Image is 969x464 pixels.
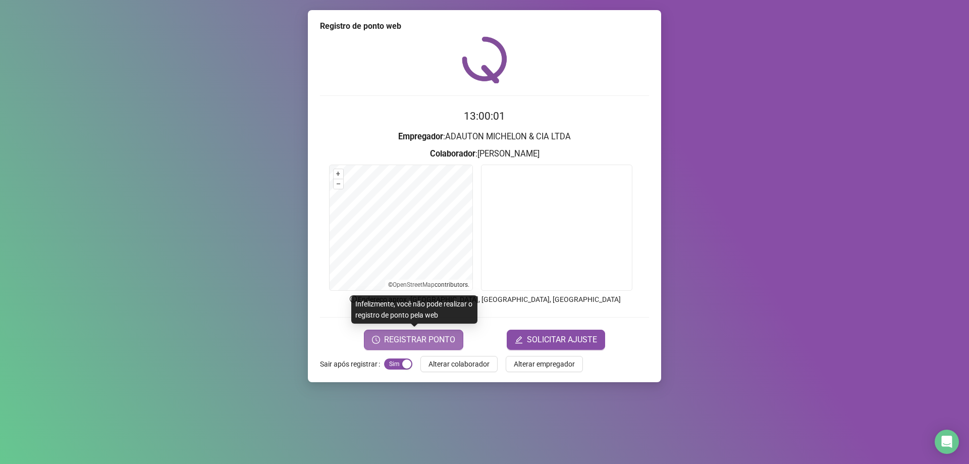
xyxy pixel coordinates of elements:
span: Alterar empregador [514,358,575,370]
div: Registro de ponto web [320,20,649,32]
span: Alterar colaborador [428,358,490,370]
span: SOLICITAR AJUSTE [527,334,597,346]
span: clock-circle [372,336,380,344]
time: 13:00:01 [464,110,505,122]
span: edit [515,336,523,344]
button: + [334,169,343,179]
p: Endereço aprox. : [GEOGRAPHIC_DATA], [GEOGRAPHIC_DATA], [GEOGRAPHIC_DATA] [320,294,649,305]
li: © contributors. [388,281,469,288]
span: info-circle [349,294,358,303]
label: Sair após registrar [320,356,384,372]
strong: Colaborador [430,149,475,159]
button: editSOLICITAR AJUSTE [507,330,605,350]
h3: : ADAUTON MICHELON & CIA LTDA [320,130,649,143]
div: Open Intercom Messenger [935,430,959,454]
img: QRPoint [462,36,507,83]
button: Alterar colaborador [420,356,498,372]
div: Infelizmente, você não pode realizar o registro de ponto pela web [351,295,477,324]
span: REGISTRAR PONTO [384,334,455,346]
h3: : [PERSON_NAME] [320,147,649,161]
strong: Empregador [398,132,443,141]
a: OpenStreetMap [393,281,435,288]
button: – [334,179,343,189]
button: Alterar empregador [506,356,583,372]
button: REGISTRAR PONTO [364,330,463,350]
